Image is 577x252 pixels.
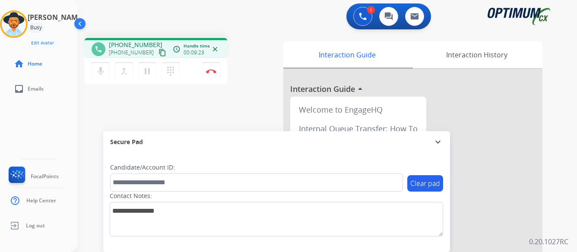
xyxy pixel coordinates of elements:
[28,38,57,48] button: Edit Avatar
[411,41,542,68] div: Interaction History
[110,163,175,172] label: Candidate/Account ID:
[367,6,375,14] div: 1
[109,41,162,49] span: [PHONE_NUMBER]
[294,100,423,119] div: Welcome to EngageHQ
[7,167,59,186] a: FocalPoints
[165,66,176,76] mat-icon: dialpad
[95,66,106,76] mat-icon: mic
[14,84,24,94] mat-icon: inbox
[173,45,181,53] mat-icon: access_time
[95,45,102,53] mat-icon: phone
[211,45,219,53] mat-icon: close
[28,60,42,67] span: Home
[26,197,56,204] span: Help Center
[407,175,443,192] button: Clear pad
[142,66,152,76] mat-icon: pause
[110,192,152,200] label: Contact Notes:
[26,222,45,229] span: Log out
[31,173,59,180] span: FocalPoints
[206,69,216,73] img: control
[294,119,423,138] div: Internal Queue Transfer: How To
[110,138,143,146] span: Secure Pad
[159,49,166,57] mat-icon: content_copy
[119,66,129,76] mat-icon: merge_type
[109,49,154,56] span: [PHONE_NUMBER]
[529,236,568,247] p: 0.20.1027RC
[184,43,210,49] span: Handle time
[184,49,204,56] span: 00:09:23
[283,41,411,68] div: Interaction Guide
[433,137,443,147] mat-icon: expand_more
[28,22,44,33] div: Busy
[28,85,44,92] span: Emails
[2,12,26,36] img: avatar
[14,59,24,69] mat-icon: home
[28,12,84,22] h3: [PERSON_NAME]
